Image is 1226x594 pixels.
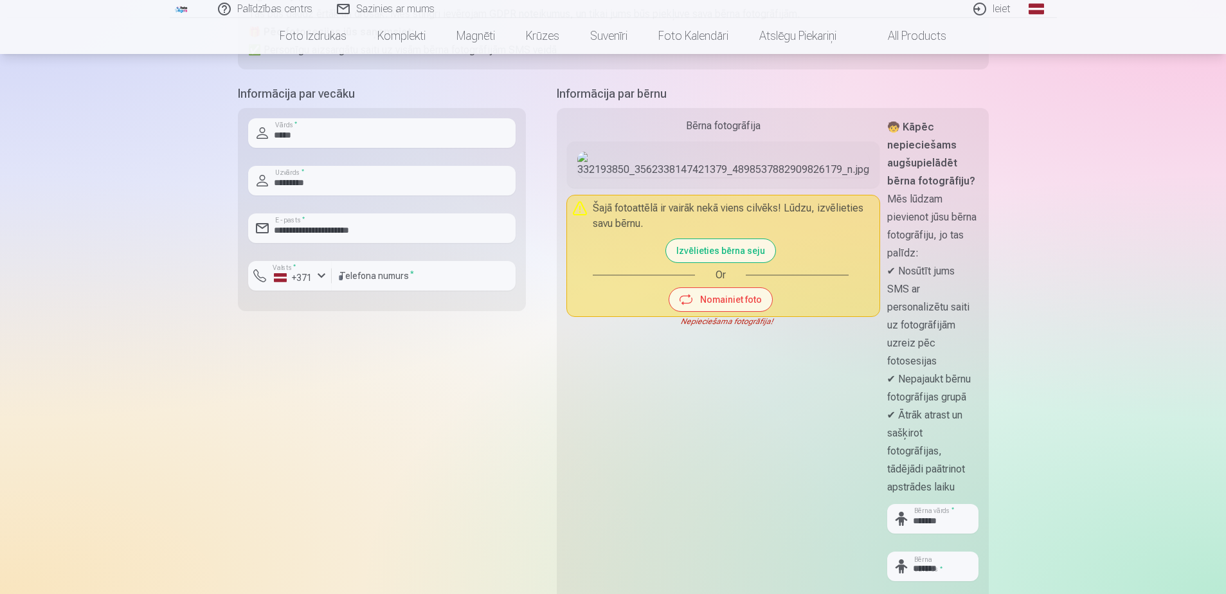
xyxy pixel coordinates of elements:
[575,18,643,54] a: Suvenīri
[567,118,879,134] div: Bērna fotogrāfija
[248,261,332,291] button: Valsts*+371
[264,18,362,54] a: Foto izdrukas
[593,267,849,283] div: Or
[887,121,975,187] strong: 🧒 Kāpēc nepieciešams augšupielādēt bērna fotogrāfiju?
[593,201,874,231] p: Šajā fotoattēlā ir vairāk nekā viens cilvēks! Lūdzu, izvēlieties savu bērnu.
[744,18,852,54] a: Atslēgu piekariņi
[441,18,510,54] a: Magnēti
[557,85,989,103] h5: Informācija par bērnu
[887,190,978,262] p: Mēs lūdzam pievienot jūsu bērna fotogrāfiju, jo tas palīdz:
[887,262,978,370] p: ✔ Nosūtīt jums SMS ar personalizētu saiti uz fotogrāfijām uzreiz pēc fotosesijas
[274,271,312,284] div: +371
[887,406,978,496] p: ✔ Ātrāk atrast un sašķirot fotogrāfijas, tādējādi paātrinot apstrādes laiku
[669,288,772,311] button: Nomainiet foto
[577,152,869,177] img: 332193850_3562338147421379_4898537882909826179_n.jpg
[269,263,300,273] label: Valsts
[510,18,575,54] a: Krūzes
[362,18,441,54] a: Komplekti
[643,18,744,54] a: Foto kalendāri
[666,239,775,262] button: Izvēlieties bērna seju
[238,85,526,103] h5: Informācija par vecāku
[567,316,879,327] div: Nepieciešama fotogrāfija!
[887,370,978,406] p: ✔ Nepajaukt bērnu fotogrāfijas grupā
[852,18,962,54] a: All products
[175,5,189,13] img: /fa1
